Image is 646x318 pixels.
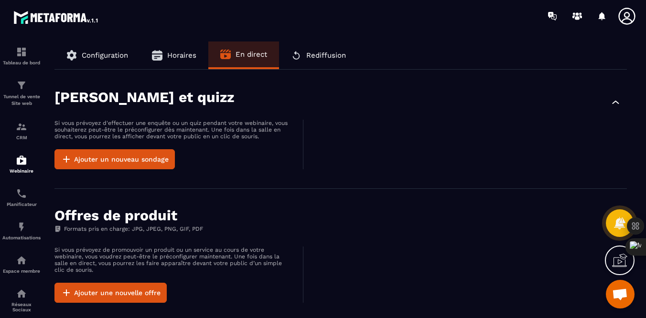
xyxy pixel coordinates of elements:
img: automations [16,255,27,266]
span: Rediffusion [306,51,346,60]
div: Ouvrir le chat [606,280,635,308]
p: CRM [2,135,41,140]
img: social-network [16,288,27,299]
a: automationsautomationsEspace membre [2,247,41,281]
p: Webinaire [2,168,41,174]
div: v 4.0.25 [27,15,47,23]
img: tab_keywords_by_traffic_grey.svg [108,55,116,63]
a: automationsautomationsWebinaire [2,147,41,181]
img: scheduler [16,188,27,199]
p: Formats pris en charge: JPG, JPEG, PNG, GIF, PDF [54,226,203,232]
img: formation [16,121,27,133]
button: Configuration [54,41,140,69]
p: Si vous prévoyez d'effectuer une enquête ou un quiz pendant votre webinaire, vous souhaiterez peu... [54,120,293,140]
span: En direct [236,50,267,59]
button: Rediffusion [279,41,358,69]
p: Planificateur [2,202,41,207]
img: automations [16,221,27,233]
p: Si vous prévoyez de promouvoir un produit ou un service au cours de votre webinaire, vous voudrez... [54,246,293,273]
div: Domaine [49,56,74,62]
button: Ajouter une nouvelle offre [54,283,167,303]
a: formationformationCRM [2,114,41,147]
button: En direct [208,41,279,67]
img: tab_domain_overview_orange.svg [39,55,46,63]
img: logo [13,9,99,26]
img: logo_orange.svg [15,15,23,23]
p: [PERSON_NAME] et quizz [54,89,234,105]
button: Ajouter un nouveau sondage [54,149,175,169]
img: formation [16,46,27,58]
img: formation [16,80,27,91]
a: automationsautomationsAutomatisations [2,214,41,247]
span: Horaires [167,51,196,60]
img: website_grey.svg [15,25,23,32]
img: automations [16,154,27,166]
div: Domaine: [DOMAIN_NAME] [25,25,108,32]
p: Réseaux Sociaux [2,302,41,312]
p: Tableau de bord [2,60,41,65]
a: formationformationTunnel de vente Site web [2,72,41,114]
button: Horaires [140,41,208,69]
a: schedulerschedulerPlanificateur [2,181,41,214]
h2: Offres de produit [54,208,203,223]
div: Mots-clés [119,56,146,62]
a: formationformationTableau de bord [2,39,41,72]
p: Tunnel de vente Site web [2,93,41,107]
p: Espace membre [2,268,41,274]
span: Configuration [82,51,128,60]
p: Automatisations [2,235,41,240]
